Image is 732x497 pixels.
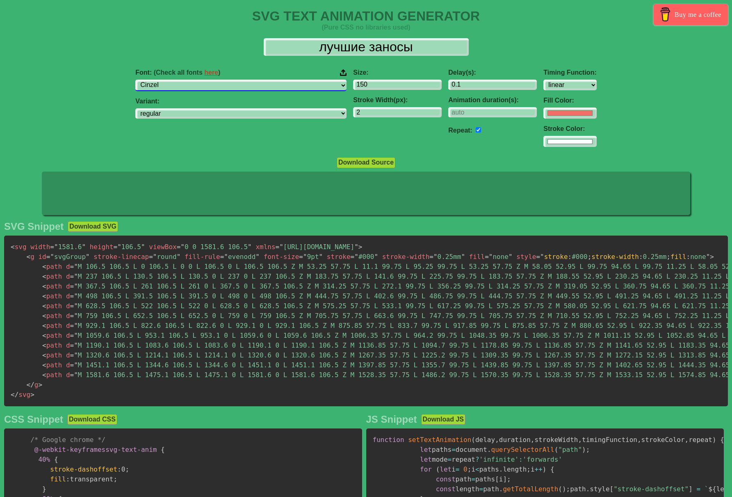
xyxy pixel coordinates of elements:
span: . [499,465,503,473]
span: #000 [351,253,378,261]
span: d [66,351,70,359]
span: stroke-width [382,253,430,261]
span: "stroke-dashoffset" [613,485,689,493]
span: = [70,292,74,300]
span: = [220,253,224,261]
span: stroke [544,253,568,261]
span: < [42,322,46,330]
span: , [531,436,535,444]
span: < [475,465,479,473]
span: , [578,436,582,444]
button: Download SVG [68,221,118,232]
span: ; [467,465,472,473]
span: 0 [463,465,467,473]
span: path [42,332,62,339]
span: < [42,341,46,349]
span: [URL][DOMAIN_NAME] [276,243,358,251]
span: 0.25mm [429,253,465,261]
span: ) [712,436,716,444]
span: < [27,253,31,261]
span: path [42,351,62,359]
span: [ [495,475,499,483]
span: width [30,243,50,251]
span: fill-rule [185,253,220,261]
label: Delay(s): [448,69,537,76]
span: stroke [327,253,351,261]
span: " [74,292,78,300]
span: d [66,371,70,379]
span: < [42,263,46,270]
span: = [50,243,54,251]
span: " [509,253,513,261]
span: = [114,243,118,251]
span: getTotalLength [503,485,558,493]
span: d [66,282,70,290]
span: 0 0 1581.6 106.5 [177,243,252,251]
span: < [42,361,46,369]
span: , [685,436,689,444]
span: path [42,312,62,320]
span: ; [113,475,117,483]
span: " [153,253,157,261]
span: ; [586,446,590,453]
span: : [639,253,643,261]
span: : [117,465,121,473]
span: Font: [135,69,220,76]
span: " [86,253,90,261]
span: d [66,292,70,300]
span: { [720,436,724,444]
span: ( [471,436,475,444]
span: " [354,243,358,251]
span: > [30,391,34,399]
span: = [70,351,74,359]
span: d [66,302,70,310]
span: = [429,253,433,261]
span: " [74,282,78,290]
span: [ [610,485,614,493]
span: , [637,436,641,444]
span: svg [11,243,27,251]
span: function [373,436,404,444]
span: path [42,292,62,300]
span: ( [436,465,440,473]
span: . [487,446,491,453]
span: style [516,253,536,261]
span: Buy me a coffee [675,7,721,22]
span: path [42,273,62,280]
span: " [74,361,78,369]
span: > [38,381,42,389]
span: ; [527,465,531,473]
span: d [66,361,70,369]
span: let [440,465,452,473]
span: } [42,485,46,493]
span: = [149,253,153,261]
span: < [42,282,46,290]
span: = [46,253,50,261]
span: = [471,475,475,483]
span: ? [475,456,479,463]
span: " [74,263,78,270]
span: id [38,253,46,261]
span: : [66,475,70,483]
button: Download Source [337,157,395,168]
span: (Check all fonts ) [154,69,221,76]
span: " [82,243,86,251]
span: < [42,302,46,310]
span: < [42,273,46,280]
span: = [70,263,74,270]
span: for [420,465,432,473]
label: Variant: [135,98,347,105]
a: Buy me a coffee [654,4,728,25]
span: = [696,485,700,493]
span: ( [554,446,559,453]
input: auto [448,107,537,117]
span: querySelectorAll [491,446,554,453]
span: let [420,446,432,453]
span: < [42,312,46,320]
span: 'infinite' [479,456,519,463]
a: here [204,69,218,76]
span: = [70,273,74,280]
span: : [519,456,523,463]
span: " [248,243,252,251]
span: =" [536,253,544,261]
